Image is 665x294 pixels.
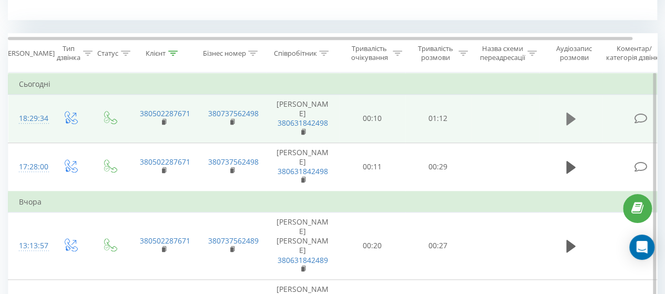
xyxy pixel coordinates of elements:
[278,166,328,176] a: 380631842498
[19,236,40,256] div: 13:13:57
[273,49,316,58] div: Співробітник
[57,44,80,62] div: Тип дзвінка
[2,49,55,58] div: [PERSON_NAME]
[414,44,456,62] div: Тривалість розмови
[140,108,190,118] a: 380502287671
[479,44,525,62] div: Назва схеми переадресації
[405,95,471,143] td: 01:12
[405,212,471,279] td: 00:27
[208,108,259,118] a: 380737562498
[266,95,340,143] td: [PERSON_NAME]
[405,143,471,191] td: 00:29
[548,44,599,62] div: Аудіозапис розмови
[208,157,259,167] a: 380737562498
[603,44,665,62] div: Коментар/категорія дзвінка
[266,143,340,191] td: [PERSON_NAME]
[278,255,328,265] a: 380631842489
[19,157,40,177] div: 17:28:00
[349,44,390,62] div: Тривалість очікування
[146,49,166,58] div: Клієнт
[208,236,259,246] a: 380737562489
[202,49,245,58] div: Бізнес номер
[340,143,405,191] td: 00:11
[278,118,328,128] a: 380631842498
[629,235,654,260] div: Open Intercom Messenger
[340,212,405,279] td: 00:20
[340,95,405,143] td: 00:10
[140,236,190,246] a: 380502287671
[19,108,40,129] div: 18:29:34
[140,157,190,167] a: 380502287671
[97,49,118,58] div: Статус
[266,212,340,279] td: [PERSON_NAME] [PERSON_NAME]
